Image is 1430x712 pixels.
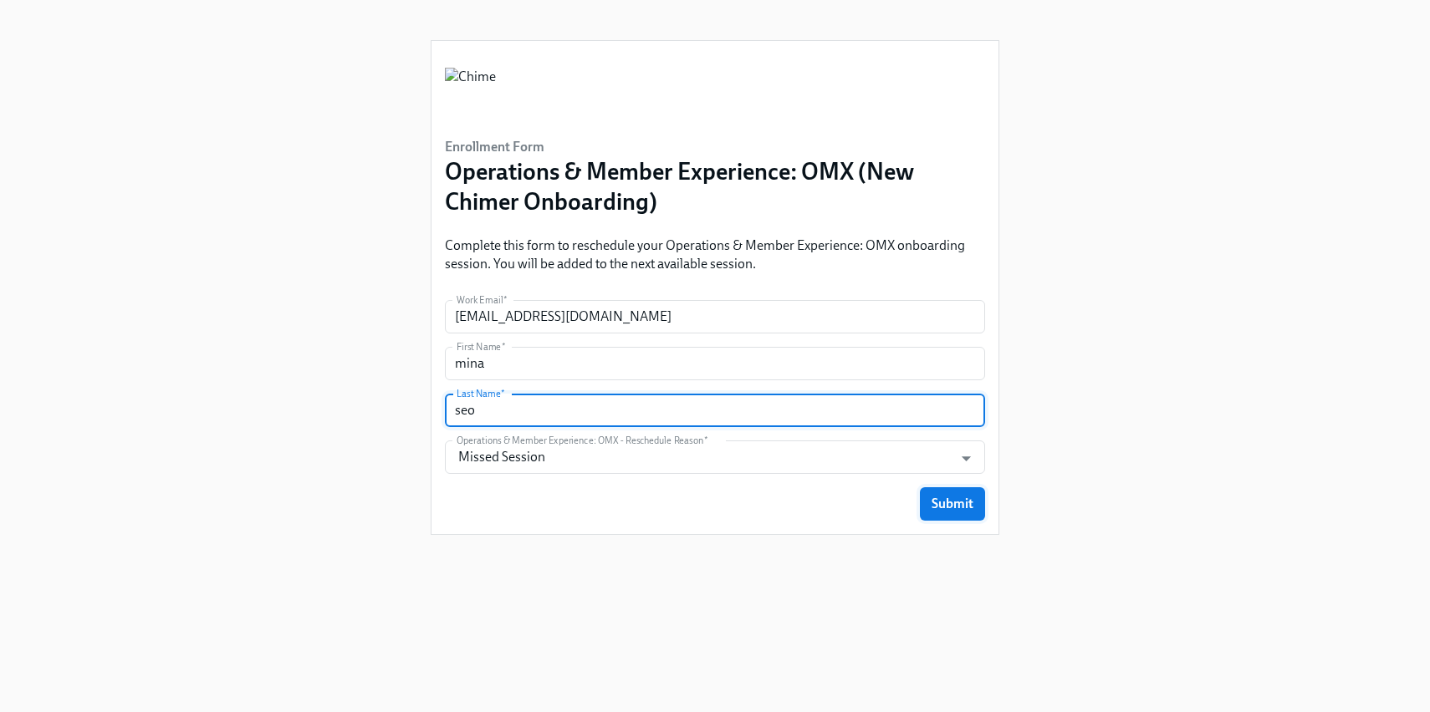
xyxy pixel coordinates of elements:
[953,445,979,471] button: Open
[920,487,985,521] button: Submit
[445,236,985,273] p: Complete this form to reschedule your Operations & Member Experience: OMX onboarding session. You...
[445,156,985,216] h3: Operations & Member Experience: OMX (New Chimer Onboarding)
[445,68,496,118] img: Chime
[445,138,985,156] h6: Enrollment Form
[932,496,973,512] span: Submit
